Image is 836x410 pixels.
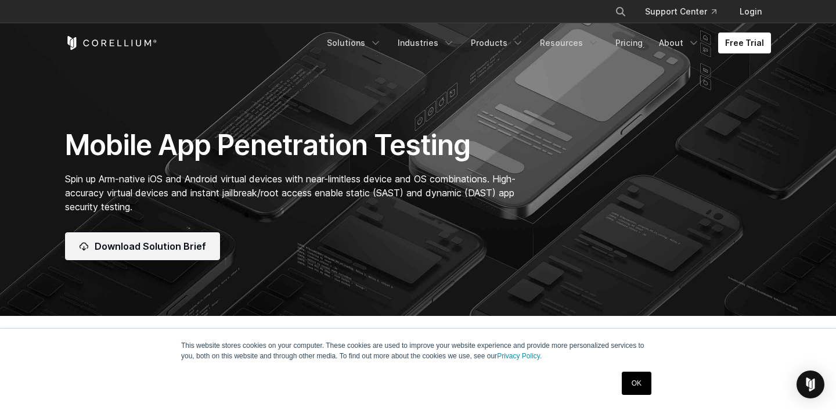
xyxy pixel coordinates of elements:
[497,352,542,360] a: Privacy Policy.
[65,232,220,260] a: Download Solution Brief
[601,1,771,22] div: Navigation Menu
[320,33,771,53] div: Navigation Menu
[797,371,824,398] div: Open Intercom Messenger
[65,128,528,163] h1: Mobile App Penetration Testing
[320,33,388,53] a: Solutions
[622,372,651,395] a: OK
[65,173,516,213] span: Spin up Arm-native iOS and Android virtual devices with near-limitless device and OS combinations...
[610,1,631,22] button: Search
[718,33,771,53] a: Free Trial
[533,33,606,53] a: Resources
[181,340,655,361] p: This website stores cookies on your computer. These cookies are used to improve your website expe...
[730,1,771,22] a: Login
[95,239,206,253] span: Download Solution Brief
[608,33,650,53] a: Pricing
[464,33,531,53] a: Products
[65,36,157,50] a: Corellium Home
[652,33,707,53] a: About
[636,1,726,22] a: Support Center
[391,33,462,53] a: Industries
